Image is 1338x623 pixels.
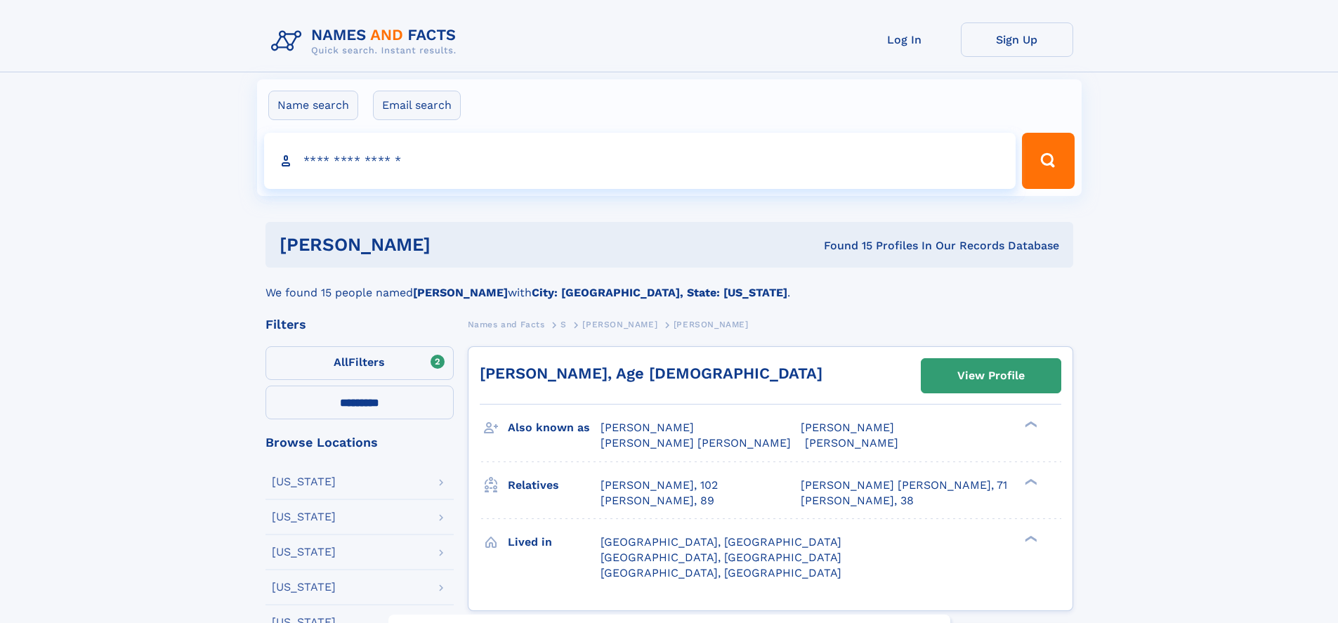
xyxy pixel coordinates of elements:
h3: Also known as [508,416,601,440]
span: [PERSON_NAME] [PERSON_NAME] [601,436,791,450]
div: Found 15 Profiles In Our Records Database [627,238,1059,254]
span: [PERSON_NAME] [674,320,749,329]
a: [PERSON_NAME] [PERSON_NAME], 71 [801,478,1007,493]
a: Sign Up [961,22,1073,57]
a: View Profile [921,359,1061,393]
div: [US_STATE] [272,546,336,558]
span: [GEOGRAPHIC_DATA], [GEOGRAPHIC_DATA] [601,551,841,564]
a: [PERSON_NAME], Age [DEMOGRAPHIC_DATA] [480,365,822,382]
a: [PERSON_NAME], 89 [601,493,714,509]
a: [PERSON_NAME] [582,315,657,333]
div: We found 15 people named with . [265,268,1073,301]
span: [PERSON_NAME] [582,320,657,329]
b: [PERSON_NAME] [413,286,508,299]
span: All [334,355,348,369]
div: ❯ [1021,534,1038,543]
button: Search Button [1022,133,1074,189]
input: search input [264,133,1016,189]
span: [PERSON_NAME] [801,421,894,434]
label: Filters [265,346,454,380]
img: Logo Names and Facts [265,22,468,60]
div: [US_STATE] [272,476,336,487]
span: [PERSON_NAME] [805,436,898,450]
label: Email search [373,91,461,120]
label: Name search [268,91,358,120]
a: [PERSON_NAME], 38 [801,493,914,509]
h1: [PERSON_NAME] [280,236,627,254]
div: ❯ [1021,477,1038,486]
a: Log In [848,22,961,57]
div: Filters [265,318,454,331]
span: S [560,320,567,329]
div: [US_STATE] [272,511,336,523]
h3: Lived in [508,530,601,554]
div: ❯ [1021,420,1038,429]
div: [US_STATE] [272,582,336,593]
a: [PERSON_NAME], 102 [601,478,718,493]
div: View Profile [957,360,1025,392]
span: [GEOGRAPHIC_DATA], [GEOGRAPHIC_DATA] [601,566,841,579]
a: S [560,315,567,333]
span: [GEOGRAPHIC_DATA], [GEOGRAPHIC_DATA] [601,535,841,549]
span: [PERSON_NAME] [601,421,694,434]
a: Names and Facts [468,315,545,333]
b: City: [GEOGRAPHIC_DATA], State: [US_STATE] [532,286,787,299]
h3: Relatives [508,473,601,497]
div: Browse Locations [265,436,454,449]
